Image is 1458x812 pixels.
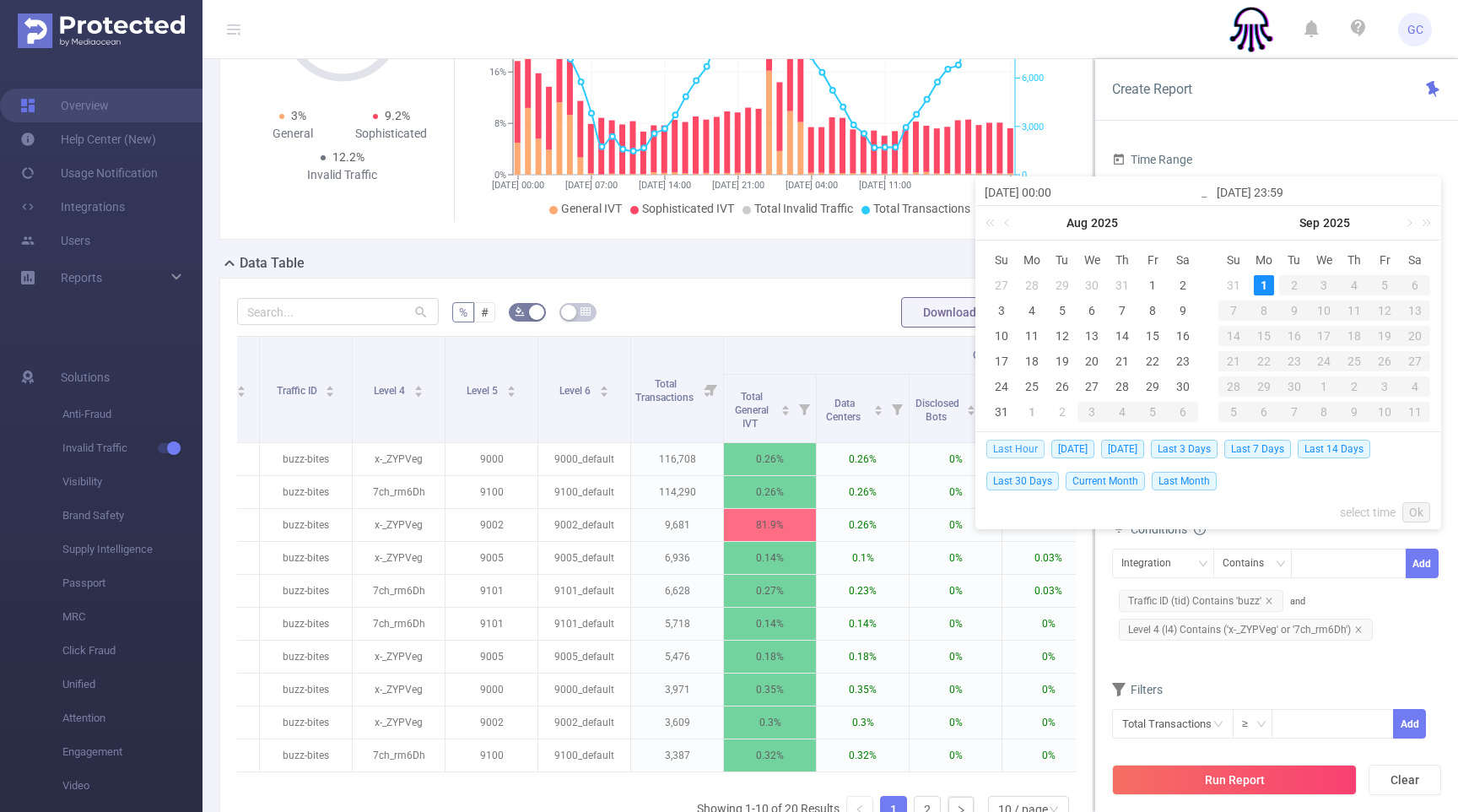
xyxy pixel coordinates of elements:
td: July 30, 2025 [1077,273,1108,298]
div: 3 [1077,402,1108,422]
span: Sa [1400,252,1430,268]
div: ≥ [1242,710,1260,738]
td: September 1, 2025 [1249,273,1279,298]
span: Mo [1017,252,1047,268]
td: September 29, 2025 [1249,374,1279,399]
div: 31 [1223,275,1244,295]
i: icon: caret-down [599,390,608,395]
div: 24 [991,376,1012,397]
span: Total General IVT [735,391,769,430]
div: Contains [1223,549,1276,577]
th: Thu [1107,247,1137,273]
button: Download PDF [901,297,1023,328]
button: Clear [1369,765,1441,795]
div: Sort [413,383,424,393]
td: August 11, 2025 [1017,323,1047,349]
div: 16 [1279,326,1309,346]
span: 12.2% [332,150,364,164]
td: October 11, 2025 [1400,399,1430,425]
td: August 19, 2025 [1047,349,1077,374]
div: 2 [1339,376,1369,397]
td: August 21, 2025 [1107,349,1137,374]
div: 18 [1339,326,1369,346]
a: 2025 [1321,206,1352,240]
span: Engagement [62,735,202,769]
td: October 10, 2025 [1369,399,1400,425]
tspan: 8% [494,118,506,129]
td: August 29, 2025 [1137,374,1168,399]
span: Create Report [1112,81,1192,97]
div: 10 [991,326,1012,346]
div: 19 [1369,326,1400,346]
div: 8 [1142,300,1163,321]
td: October 8, 2025 [1309,399,1340,425]
td: September 20, 2025 [1400,323,1430,349]
div: 3 [1309,275,1340,295]
div: 3 [1369,376,1400,397]
div: 14 [1112,326,1132,346]
td: September 27, 2025 [1400,349,1430,374]
td: September 30, 2025 [1279,374,1309,399]
i: icon: caret-down [326,390,335,395]
td: September 28, 2025 [1218,374,1249,399]
div: Sort [506,383,516,393]
div: 1 [1142,275,1163,295]
td: September 7, 2025 [1218,298,1249,323]
i: icon: caret-down [506,390,516,395]
div: 25 [1022,376,1042,397]
td: August 18, 2025 [1017,349,1047,374]
button: Run Report [1112,765,1357,795]
i: icon: caret-down [413,390,423,395]
span: Th [1339,252,1369,268]
div: 19 [1052,351,1072,371]
i: icon: caret-up [599,383,608,388]
a: Ok [1402,502,1430,522]
td: August 13, 2025 [1077,323,1108,349]
td: August 23, 2025 [1168,349,1198,374]
td: September 3, 2025 [1077,399,1108,425]
td: August 15, 2025 [1137,323,1168,349]
a: Usage Notification [20,156,158,190]
div: 27 [1082,376,1102,397]
span: Th [1107,252,1137,268]
div: Integration [1121,549,1183,577]
div: 27 [991,275,1012,295]
div: General [244,125,343,143]
td: July 27, 2025 [986,273,1017,298]
td: September 25, 2025 [1339,349,1369,374]
span: Disclosed Bots [915,398,959,423]
td: September 2, 2025 [1047,399,1077,425]
span: Reports [61,271,102,284]
span: Tu [1047,252,1077,268]
a: 2025 [1089,206,1120,240]
th: Fri [1137,247,1168,273]
span: General IVT [973,349,1024,361]
a: Aug [1065,206,1089,240]
td: September 16, 2025 [1279,323,1309,349]
a: Users [20,224,90,257]
div: 11 [1022,326,1042,346]
span: Video [62,769,202,803]
i: icon: caret-up [506,383,516,388]
span: Total Transactions [635,378,696,403]
div: 1 [1022,402,1042,422]
td: August 2, 2025 [1168,273,1198,298]
span: MRC [62,600,202,634]
a: Next month (PageDown) [1401,206,1416,240]
div: 16 [1173,326,1193,346]
div: 13 [1400,300,1430,321]
td: September 4, 2025 [1107,399,1137,425]
div: Sort [236,383,246,393]
div: 23 [1173,351,1193,371]
div: 17 [1309,326,1340,346]
div: 30 [1173,376,1193,397]
span: We [1077,252,1108,268]
a: Overview [20,89,109,122]
div: 9 [1173,300,1193,321]
span: Fr [1137,252,1168,268]
th: Thu [1339,247,1369,273]
span: GC [1407,13,1423,46]
div: 30 [1082,275,1102,295]
tspan: 16% [489,67,506,78]
div: 4 [1339,275,1369,295]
